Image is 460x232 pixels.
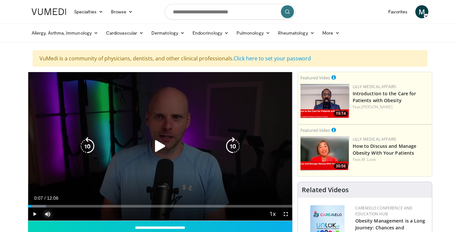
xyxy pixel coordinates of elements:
[102,26,147,39] a: Cardiovascular
[300,84,349,118] a: 19:14
[107,5,137,18] a: Browse
[353,90,416,103] a: Introduction to the Care for Patients with Obesity
[28,72,292,221] video-js: Video Player
[300,84,349,118] img: acc2e291-ced4-4dd5-b17b-d06994da28f3.png.150x105_q85_crop-smart_upscale.png
[32,8,66,15] img: VuMedi Logo
[384,5,411,18] a: Favorites
[353,104,429,110] div: Feat.
[274,26,318,39] a: Rheumatology
[361,157,376,162] a: M. Look
[41,208,54,221] button: Mute
[302,186,349,194] h4: Related Videos
[33,50,427,67] div: VuMedi is a community of physicians, dentists, and other clinical professionals.
[266,208,279,221] button: Playback Rate
[300,136,349,171] img: c98a6a29-1ea0-4bd5-8cf5-4d1e188984a7.png.150x105_q85_crop-smart_upscale.png
[34,195,43,201] span: 0:07
[70,5,107,18] a: Specialties
[47,195,58,201] span: 12:06
[334,111,348,116] span: 19:14
[233,26,274,39] a: Pulmonology
[415,5,428,18] a: M
[353,84,397,89] a: Lilly Medical Affairs
[234,55,311,62] a: Click here to set your password
[300,75,330,81] small: Featured Video
[334,163,348,169] span: 30:56
[44,195,46,201] span: /
[353,143,417,156] a: How to Discuss and Manage Obesity With Your Patients
[28,208,41,221] button: Play
[318,26,344,39] a: More
[353,157,429,162] div: Feat.
[28,205,292,208] div: Progress Bar
[147,26,189,39] a: Dermatology
[165,4,295,20] input: Search topics, interventions
[28,26,102,39] a: Allergy, Asthma, Immunology
[300,127,330,133] small: Featured Video
[300,136,349,171] a: 30:56
[189,26,233,39] a: Endocrinology
[279,208,292,221] button: Fullscreen
[353,136,397,142] a: Lilly Medical Affairs
[355,205,413,217] a: CaReMeLO Conference and Education Hub
[361,104,392,110] a: [PERSON_NAME]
